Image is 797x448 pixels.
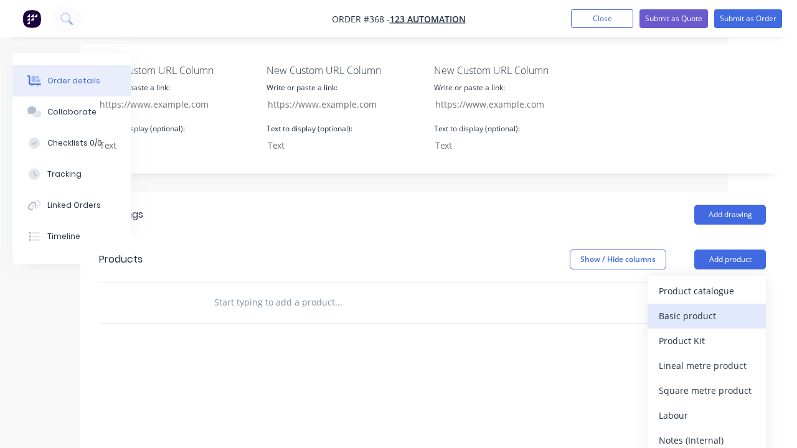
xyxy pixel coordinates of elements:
div: Lineal metre product [659,357,755,375]
div: Basic product [659,307,755,325]
input: Text [261,136,409,155]
button: Tracking [12,159,131,190]
button: Collaborate [12,96,131,128]
button: Submit as Order [714,9,782,28]
div: Collaborate [47,106,97,118]
div: Product Kit [659,332,755,350]
button: Submit as Quote [639,9,708,28]
button: Checklists 0/0 [12,128,131,159]
button: Add product [694,250,766,269]
span: Order #368 - [332,13,390,25]
input: https://www.example.com [261,95,409,114]
button: Order details [12,65,131,96]
label: New Custom URL Column [266,63,422,78]
label: New Custom URL Column [99,63,255,78]
button: Lineal metre product [648,353,766,378]
div: Labour [659,406,755,424]
div: Products [99,252,143,267]
div: Tracking [47,169,82,180]
button: Add drawing [694,205,766,225]
button: Product Kit [648,329,766,353]
input: Text [428,136,577,155]
input: https://www.example.com [428,95,577,114]
div: Square metre product [659,381,755,399]
button: Square metre product [648,378,766,403]
label: New Custom URL Column [434,63,590,78]
div: Timeline [47,231,80,242]
div: Product catalogue [659,282,755,300]
button: Labour [648,403,766,428]
div: Linked Orders [47,200,101,211]
div: Checklists 0/0 [47,138,102,149]
input: Start typing to add a product... [214,290,463,315]
button: Product catalogue [648,279,766,304]
label: Text to display (optional): [434,123,520,134]
button: Show / Hide columns [570,250,666,269]
input: https://www.example.com [93,95,241,114]
label: Write or paste a link: [266,82,337,93]
div: Order details [47,75,100,86]
a: 123 Automation [390,13,466,25]
button: Close [571,9,633,28]
button: Basic product [648,304,766,329]
button: Timeline [12,221,131,252]
label: Write or paste a link: [434,82,505,93]
button: Linked Orders [12,190,131,221]
label: Text to display (optional): [266,123,352,134]
input: Text [93,136,241,155]
img: Factory [22,9,41,28]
